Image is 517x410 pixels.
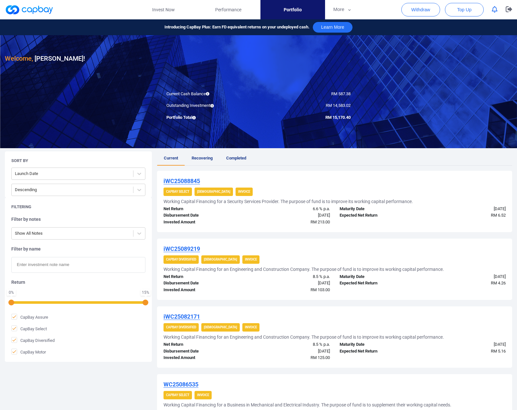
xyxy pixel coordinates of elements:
u: iWC25089219 [164,245,200,252]
span: RM 14,583.02 [326,103,351,108]
div: [DATE] [247,280,334,287]
div: Maturity Date [335,341,423,348]
div: Portfolio Total [162,114,258,121]
button: Top Up [445,3,484,16]
span: RM 5.16 [491,349,506,354]
span: Completed [226,156,246,160]
div: Disbursement Date [159,280,247,287]
h5: Sort By [11,158,28,164]
span: Introducing CapBay Plus: Earn FD equivalent returns on your undeployed cash. [164,24,310,31]
h5: Return [11,279,145,285]
div: [DATE] [423,341,511,348]
div: Maturity Date [335,273,423,280]
u: iWC25082171 [164,313,200,320]
strong: CapBay Diversified [166,258,196,261]
div: Current Cash Balance [162,91,258,97]
h5: Working Capital Financing for a Business in Mechanical and Electrical Industry. The purpose of fu... [164,402,451,408]
div: 6.6 % p.a. [247,206,334,212]
div: Maturity Date [335,206,423,212]
u: iWC25088845 [164,178,200,184]
strong: Invoice [197,393,209,397]
div: [DATE] [247,212,334,219]
input: Enter investment note name [11,257,145,273]
strong: Invoice [245,325,257,329]
div: [DATE] [247,348,334,355]
span: RM 6.52 [491,213,506,218]
div: [DATE] [423,273,511,280]
div: 15 % [142,291,149,294]
span: RM 213.00 [311,220,330,224]
div: 8.5 % p.a. [247,273,334,280]
div: Disbursement Date [159,212,247,219]
span: RM 125.00 [311,355,330,360]
span: CapBay Assure [11,314,48,320]
u: WC25086535 [164,381,198,388]
span: Welcome, [5,55,33,62]
span: Top Up [457,6,471,13]
strong: CapBay Select [166,393,189,397]
strong: [DEMOGRAPHIC_DATA] [204,258,237,261]
strong: CapBay Diversified [166,325,196,329]
h5: Working Capital Financing for an Engineering and Construction Company. The purpose of fund is to ... [164,334,444,340]
div: Invested Amount [159,219,247,226]
span: CapBay Motor [11,349,46,355]
h3: [PERSON_NAME] ! [5,53,85,64]
button: Learn More [313,22,353,33]
span: Portfolio [284,6,302,13]
div: [DATE] [423,206,511,212]
strong: CapBay Select [166,190,189,193]
div: 8.5 % p.a. [247,341,334,348]
span: RM 15,170.40 [325,115,351,120]
button: Withdraw [401,3,440,16]
span: Performance [215,6,241,13]
strong: [DEMOGRAPHIC_DATA] [204,325,237,329]
span: RM 103.00 [311,287,330,292]
span: RM 587.38 [331,91,351,96]
div: Invested Amount [159,287,247,293]
span: CapBay Diversified [11,337,55,343]
div: 0 % [8,291,15,294]
strong: Invoice [238,190,250,193]
div: Expected Net Return [335,212,423,219]
h5: Filtering [11,204,31,210]
h5: Filter by notes [11,216,145,222]
span: Current [164,156,178,160]
div: Invested Amount [159,354,247,361]
strong: [DEMOGRAPHIC_DATA] [197,190,230,193]
span: CapBay Select [11,325,47,332]
span: Recovering [192,156,213,160]
h5: Working Capital Financing for an Engineering and Construction Company. The purpose of fund is to ... [164,266,444,272]
span: RM 4.26 [491,281,506,285]
div: Disbursement Date [159,348,247,355]
h5: Working Capital Financing for a Security Services Provider. The purpose of fund is to improve its... [164,199,413,204]
div: Net Return [159,341,247,348]
div: Expected Net Return [335,348,423,355]
strong: Invoice [245,258,257,261]
div: Net Return [159,273,247,280]
div: Expected Net Return [335,280,423,287]
div: Outstanding Investment [162,102,258,109]
h5: Filter by name [11,246,145,252]
div: Net Return [159,206,247,212]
